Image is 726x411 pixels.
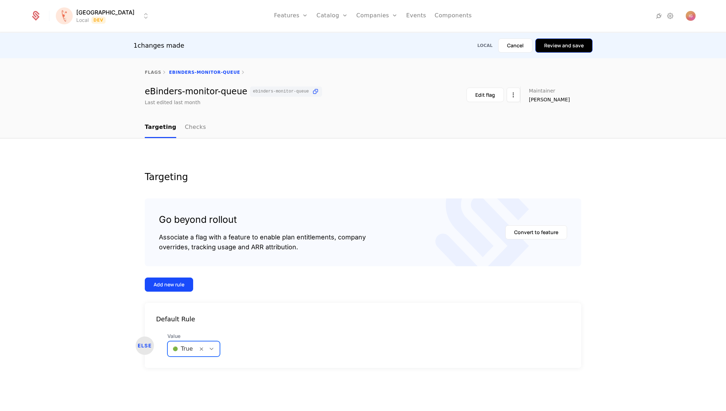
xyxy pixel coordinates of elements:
div: Local [76,17,89,24]
img: Florence [56,7,73,24]
div: eBinders-monitor-queue [145,87,322,97]
a: Targeting [145,117,176,138]
button: Convert to feature [505,225,567,239]
span: Value [167,333,220,340]
div: Last edited last month [145,99,201,106]
span: Dev [91,17,106,24]
ul: Choose Sub Page [145,117,206,138]
a: Checks [185,117,206,138]
button: Edit flag [466,88,504,102]
div: Edit flag [475,91,495,99]
button: Select environment [58,8,150,24]
span: Maintainer [529,88,555,93]
button: Review and save [535,38,593,53]
span: ebinders-monitor-queue [253,89,309,94]
img: Igor Grebenarovic [686,11,696,21]
button: Cancel [498,38,532,53]
div: Default Rule [145,314,581,324]
nav: Main [145,117,581,138]
div: Local [477,43,493,48]
button: Select action [507,88,520,102]
a: Settings [666,12,674,20]
a: flags [145,70,161,75]
div: Add new rule [154,281,184,288]
a: Integrations [655,12,663,20]
div: 1 changes made [133,41,184,50]
div: Targeting [145,172,581,181]
div: Go beyond rollout [159,213,366,227]
div: Associate a flag with a feature to enable plan entitlements, company overrides, tracking usage an... [159,232,366,252]
span: [GEOGRAPHIC_DATA] [76,8,135,17]
div: ELSE [136,336,154,355]
span: [PERSON_NAME] [529,96,570,103]
button: Open user button [686,11,696,21]
button: Add new rule [145,278,193,292]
